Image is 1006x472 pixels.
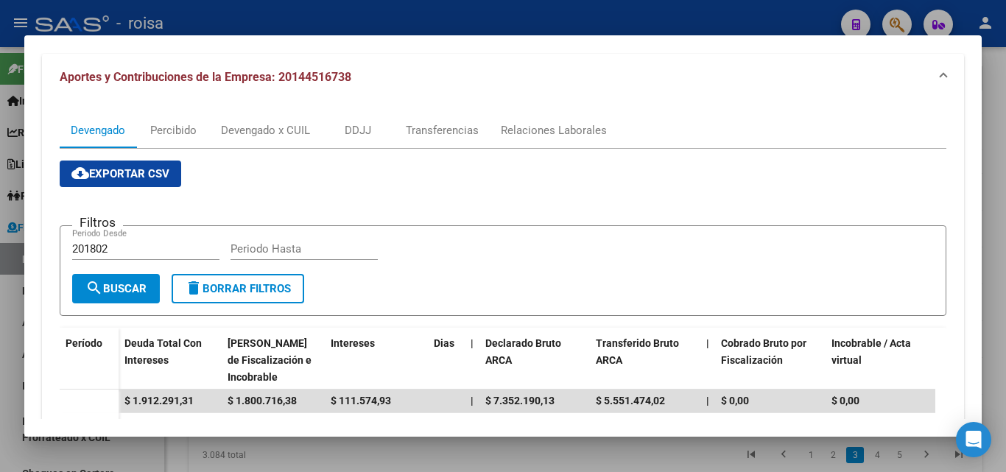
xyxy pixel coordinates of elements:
[596,395,665,406] span: $ 5.551.474,02
[72,274,160,303] button: Buscar
[706,395,709,406] span: |
[485,395,555,406] span: $ 7.352.190,13
[60,161,181,187] button: Exportar CSV
[501,122,607,138] div: Relaciones Laborales
[124,337,202,366] span: Deuda Total Con Intereses
[124,395,194,406] span: $ 1.912.291,31
[715,328,826,392] datatable-header-cell: Cobrado Bruto por Fiscalización
[706,418,708,430] span: |
[590,328,700,392] datatable-header-cell: Transferido Bruto ARCA
[85,282,147,295] span: Buscar
[185,279,203,297] mat-icon: delete
[331,395,391,406] span: $ 111.574,93
[71,164,89,182] mat-icon: cloud_download
[706,337,709,349] span: |
[150,122,197,138] div: Percibido
[60,328,119,390] datatable-header-cell: Período
[71,167,169,180] span: Exportar CSV
[325,328,428,392] datatable-header-cell: Intereses
[345,122,371,138] div: DDJJ
[85,279,103,297] mat-icon: search
[471,395,474,406] span: |
[71,122,125,138] div: Devengado
[826,328,936,392] datatable-header-cell: Incobrable / Acta virtual
[228,395,297,406] span: $ 1.800.716,38
[700,328,715,392] datatable-header-cell: |
[66,337,102,349] span: Período
[721,395,749,406] span: $ 0,00
[222,328,325,392] datatable-header-cell: Deuda Bruta Neto de Fiscalización e Incobrable
[434,337,454,349] span: Dias
[185,282,291,295] span: Borrar Filtros
[331,337,375,349] span: Intereses
[221,122,310,138] div: Devengado x CUIL
[485,337,561,366] span: Declarado Bruto ARCA
[471,418,473,430] span: |
[406,122,479,138] div: Transferencias
[172,274,304,303] button: Borrar Filtros
[479,328,590,392] datatable-header-cell: Declarado Bruto ARCA
[596,418,656,430] span: $ 118.616,38
[956,422,991,457] div: Open Intercom Messenger
[119,328,222,392] datatable-header-cell: Deuda Total Con Intereses
[428,328,465,392] datatable-header-cell: Dias
[228,418,297,430] span: $ 1.072.262,92
[42,54,964,101] mat-expansion-panel-header: Aportes y Contribuciones de la Empresa: 20144516738
[60,70,351,84] span: Aportes y Contribuciones de la Empresa: 20144516738
[66,418,101,430] span: 202509
[228,337,312,383] span: [PERSON_NAME] de Fiscalización e Incobrable
[596,337,679,366] span: Transferido Bruto ARCA
[465,328,479,392] datatable-header-cell: |
[831,337,911,366] span: Incobrable / Acta virtual
[721,337,806,366] span: Cobrado Bruto por Fiscalización
[485,418,555,430] span: $ 1.190.879,30
[72,214,123,230] h3: Filtros
[831,395,859,406] span: $ 0,00
[124,418,194,430] span: $ 1.072.262,92
[471,337,474,349] span: |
